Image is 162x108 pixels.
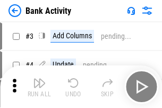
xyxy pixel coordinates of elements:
div: Update [50,59,76,71]
div: Bank Activity [25,6,71,16]
span: # 4 [25,61,33,69]
div: Add Columns [50,30,94,43]
div: pending... [83,61,113,69]
div: pending... [101,32,131,40]
img: Support [127,6,135,15]
img: Back [8,4,21,17]
img: Settings menu [141,4,154,17]
span: # 3 [25,32,33,40]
